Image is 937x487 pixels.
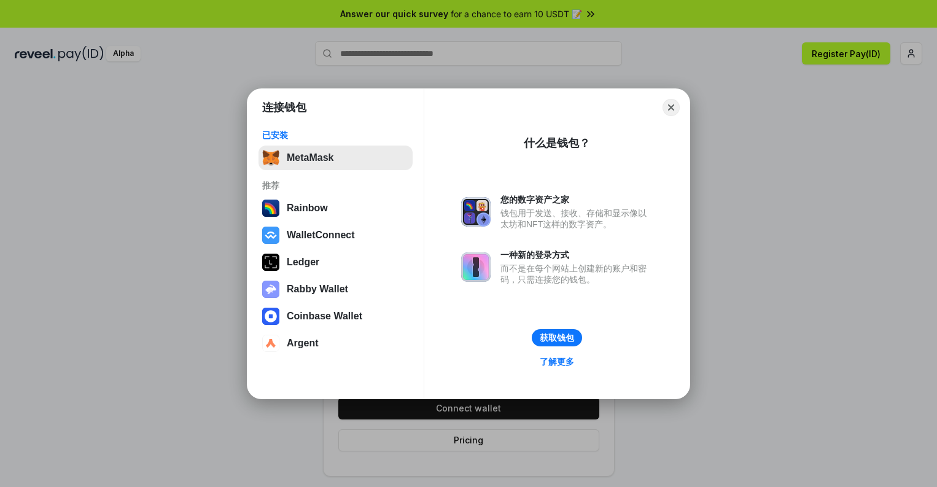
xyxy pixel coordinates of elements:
div: 您的数字资产之家 [500,194,653,205]
img: svg+xml,%3Csvg%20fill%3D%22none%22%20height%3D%2233%22%20viewBox%3D%220%200%2035%2033%22%20width%... [262,149,279,166]
div: 推荐 [262,180,409,191]
h1: 连接钱包 [262,100,306,115]
div: Ledger [287,257,319,268]
img: svg+xml,%3Csvg%20width%3D%22120%22%20height%3D%22120%22%20viewBox%3D%220%200%20120%20120%22%20fil... [262,200,279,217]
div: 什么是钱包？ [524,136,590,150]
img: svg+xml,%3Csvg%20width%3D%2228%22%20height%3D%2228%22%20viewBox%3D%220%200%2028%2028%22%20fill%3D... [262,227,279,244]
div: 而不是在每个网站上创建新的账户和密码，只需连接您的钱包。 [500,263,653,285]
button: 获取钱包 [532,329,582,346]
div: 了解更多 [540,356,574,367]
div: MetaMask [287,152,333,163]
button: MetaMask [259,146,413,170]
div: Argent [287,338,319,349]
button: Coinbase Wallet [259,304,413,329]
button: Close [663,99,680,116]
div: Rabby Wallet [287,284,348,295]
a: 了解更多 [532,354,581,370]
img: svg+xml,%3Csvg%20width%3D%2228%22%20height%3D%2228%22%20viewBox%3D%220%200%2028%2028%22%20fill%3D... [262,308,279,325]
button: WalletConnect [259,223,413,247]
img: svg+xml,%3Csvg%20xmlns%3D%22http%3A%2F%2Fwww.w3.org%2F2000%2Fsvg%22%20fill%3D%22none%22%20viewBox... [262,281,279,298]
div: 已安装 [262,130,409,141]
button: Rainbow [259,196,413,220]
div: Coinbase Wallet [287,311,362,322]
img: svg+xml,%3Csvg%20width%3D%2228%22%20height%3D%2228%22%20viewBox%3D%220%200%2028%2028%22%20fill%3D... [262,335,279,352]
img: svg+xml,%3Csvg%20xmlns%3D%22http%3A%2F%2Fwww.w3.org%2F2000%2Fsvg%22%20fill%3D%22none%22%20viewBox... [461,252,491,282]
button: Ledger [259,250,413,275]
img: svg+xml,%3Csvg%20xmlns%3D%22http%3A%2F%2Fwww.w3.org%2F2000%2Fsvg%22%20width%3D%2228%22%20height%3... [262,254,279,271]
div: 钱包用于发送、接收、存储和显示像以太坊和NFT这样的数字资产。 [500,208,653,230]
div: 获取钱包 [540,332,574,343]
div: WalletConnect [287,230,355,241]
button: Rabby Wallet [259,277,413,302]
div: Rainbow [287,203,328,214]
button: Argent [259,331,413,356]
img: svg+xml,%3Csvg%20xmlns%3D%22http%3A%2F%2Fwww.w3.org%2F2000%2Fsvg%22%20fill%3D%22none%22%20viewBox... [461,197,491,227]
div: 一种新的登录方式 [500,249,653,260]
